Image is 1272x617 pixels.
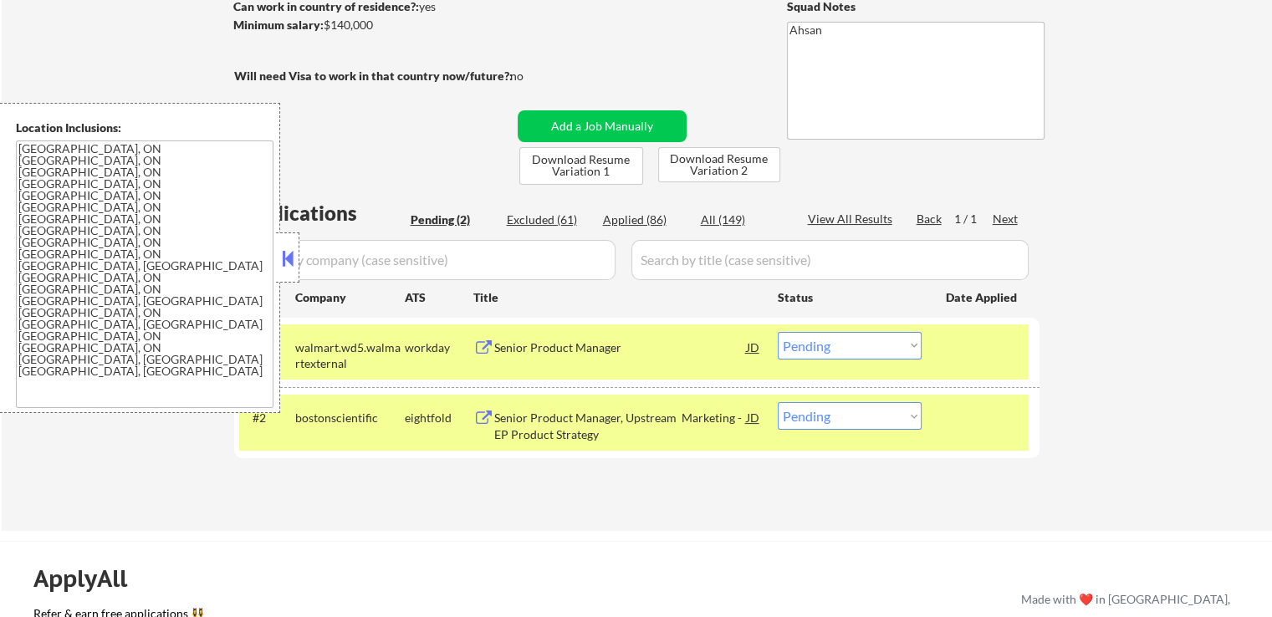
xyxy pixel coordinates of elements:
[701,212,784,228] div: All (149)
[473,289,762,306] div: Title
[295,410,405,426] div: bostonscientific
[954,211,993,227] div: 1 / 1
[33,564,146,593] div: ApplyAll
[295,339,405,372] div: walmart.wd5.walmartexternal
[494,410,747,442] div: Senior Product Manager, Upstream Marketing - EP Product Strategy
[253,410,282,426] div: #2
[405,339,473,356] div: workday
[946,289,1019,306] div: Date Applied
[405,289,473,306] div: ATS
[745,332,762,362] div: JD
[234,69,513,83] strong: Will need Visa to work in that country now/future?:
[239,240,616,280] input: Search by company (case sensitive)
[494,339,747,356] div: Senior Product Manager
[295,289,405,306] div: Company
[239,203,405,223] div: Applications
[778,282,922,312] div: Status
[603,212,687,228] div: Applied (86)
[411,212,494,228] div: Pending (2)
[233,18,324,32] strong: Minimum salary:
[233,17,512,33] div: $140,000
[519,147,643,185] button: Download Resume Variation 1
[510,68,558,84] div: no
[631,240,1029,280] input: Search by title (case sensitive)
[518,110,687,142] button: Add a Job Manually
[745,402,762,432] div: JD
[993,211,1019,227] div: Next
[507,212,590,228] div: Excluded (61)
[405,410,473,426] div: eightfold
[658,147,780,182] button: Download Resume Variation 2
[16,120,273,136] div: Location Inclusions:
[808,211,897,227] div: View All Results
[917,211,943,227] div: Back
